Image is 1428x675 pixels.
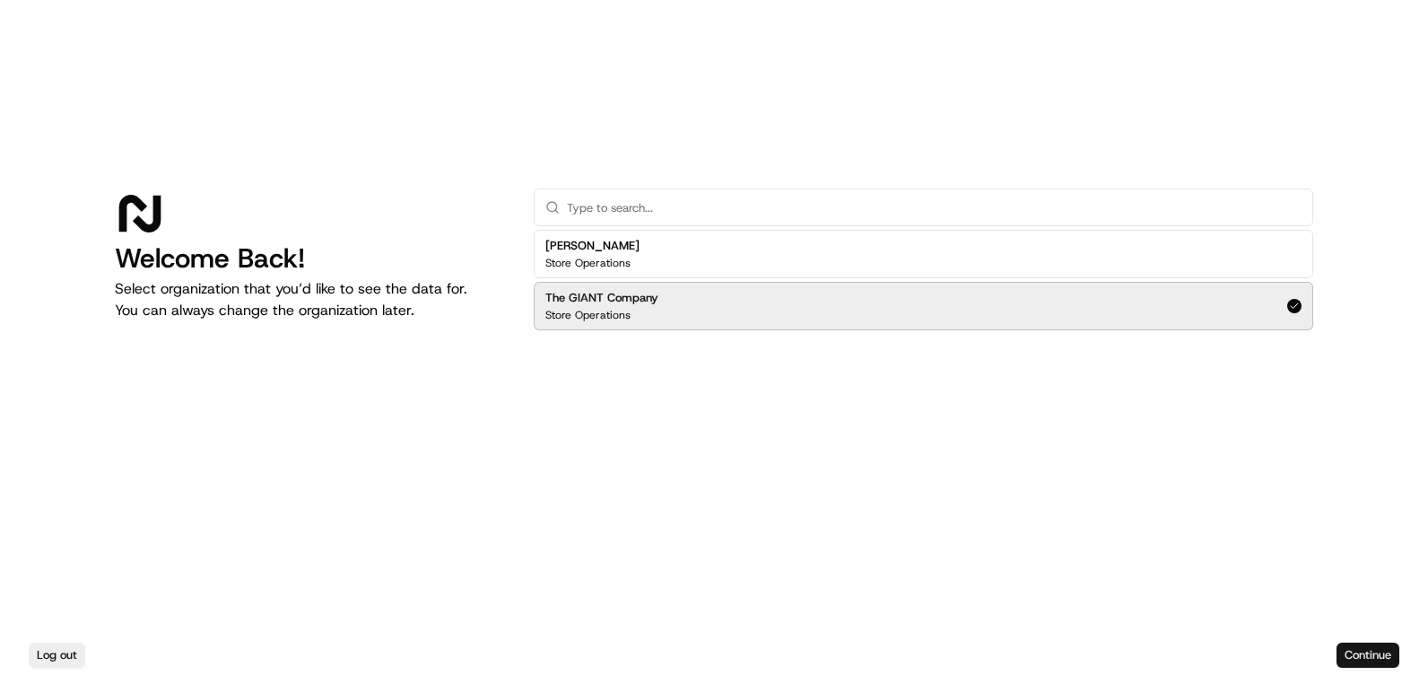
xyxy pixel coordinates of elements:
button: Log out [29,643,85,668]
p: Store Operations [545,308,631,322]
input: Type to search... [567,189,1302,225]
h2: The GIANT Company [545,290,658,306]
h1: Welcome Back! [115,242,505,275]
button: Continue [1337,643,1399,668]
p: Store Operations [545,256,631,270]
h2: [PERSON_NAME] [545,238,640,254]
div: Suggestions [534,226,1313,334]
p: Select organization that you’d like to see the data for. You can always change the organization l... [115,278,505,321]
